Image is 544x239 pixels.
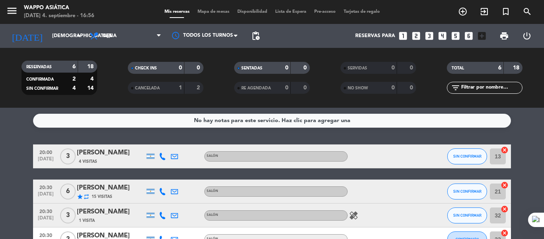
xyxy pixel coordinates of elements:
[437,31,448,41] i: looks_4
[501,146,509,154] i: cancel
[410,85,415,91] strong: 0
[197,65,202,71] strong: 0
[241,86,271,90] span: RE AGENDADA
[26,77,54,81] span: CONFIRMADA
[479,7,489,16] i: exit_to_app
[60,148,76,164] span: 3
[79,217,95,224] span: 1 Visita
[453,189,481,194] span: SIN CONFIRMAR
[340,10,384,14] span: Tarjetas de regalo
[194,116,350,125] div: No hay notas para este servicio. Haz clic para agregar una
[194,10,233,14] span: Mapa de mesas
[285,65,288,71] strong: 0
[447,148,487,164] button: SIN CONFIRMAR
[179,85,182,91] strong: 1
[513,65,521,71] strong: 18
[36,182,56,192] span: 20:30
[160,10,194,14] span: Mis reservas
[310,10,340,14] span: Pre-acceso
[453,154,481,158] span: SIN CONFIRMAR
[36,156,56,166] span: [DATE]
[207,154,218,158] span: Salón
[197,85,202,91] strong: 2
[424,31,434,41] i: looks_3
[501,181,509,189] i: cancel
[77,148,145,158] div: [PERSON_NAME]
[464,31,474,41] i: looks_6
[207,190,218,193] span: Salón
[355,33,395,39] span: Reservas para
[285,85,288,91] strong: 0
[458,7,468,16] i: add_circle_outline
[26,65,52,69] span: RESERVADAS
[6,5,18,17] i: menu
[90,76,95,82] strong: 4
[36,192,56,201] span: [DATE]
[77,207,145,217] div: [PERSON_NAME]
[6,5,18,20] button: menu
[135,66,157,70] span: CHECK INS
[515,24,538,48] div: LOG OUT
[233,10,271,14] span: Disponibilidad
[60,207,76,223] span: 3
[349,211,358,220] i: healing
[135,86,160,90] span: CANCELADA
[83,194,90,200] i: repeat
[241,66,262,70] span: SENTADAS
[24,12,94,20] div: [DATE] 4. septiembre - 16:56
[26,87,58,91] span: SIN CONFIRMAR
[499,31,509,41] span: print
[72,64,76,69] strong: 6
[450,31,461,41] i: looks_5
[451,83,460,93] i: filter_list
[60,184,76,199] span: 6
[72,76,76,82] strong: 2
[207,213,218,217] span: Salón
[522,31,532,41] i: power_settings_new
[453,213,481,217] span: SIN CONFIRMAR
[271,10,310,14] span: Lista de Espera
[501,7,511,16] i: turned_in_not
[77,194,83,200] i: star
[36,206,56,215] span: 20:30
[522,7,532,16] i: search
[77,183,145,193] div: [PERSON_NAME]
[498,65,501,71] strong: 6
[410,65,415,71] strong: 0
[103,33,117,39] span: Cena
[411,31,421,41] i: looks_two
[24,4,94,12] div: Wappo Asiática
[447,184,487,199] button: SIN CONFIRMAR
[6,27,48,45] i: [DATE]
[501,205,509,213] i: cancel
[303,65,308,71] strong: 0
[92,194,112,200] span: 15 Visitas
[36,215,56,225] span: [DATE]
[79,158,97,165] span: 4 Visitas
[391,65,395,71] strong: 0
[348,86,368,90] span: NO SHOW
[303,85,308,91] strong: 0
[72,85,76,91] strong: 4
[251,31,260,41] span: pending_actions
[179,65,182,71] strong: 0
[87,85,95,91] strong: 14
[398,31,408,41] i: looks_one
[477,31,487,41] i: add_box
[348,66,367,70] span: SERVIDAS
[460,83,522,92] input: Filtrar por nombre...
[36,147,56,156] span: 20:00
[87,64,95,69] strong: 18
[452,66,464,70] span: TOTAL
[391,85,395,91] strong: 0
[74,31,84,41] i: arrow_drop_down
[501,229,509,237] i: cancel
[447,207,487,223] button: SIN CONFIRMAR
